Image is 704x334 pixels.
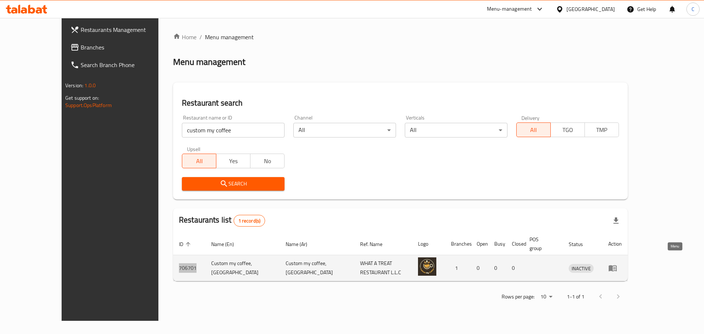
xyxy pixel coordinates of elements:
[550,122,585,137] button: TGO
[182,154,216,168] button: All
[412,233,445,255] th: Logo
[502,292,535,301] p: Rows per page:
[584,122,619,137] button: TMP
[692,5,694,13] span: C
[520,125,548,135] span: All
[488,255,506,281] td: 0
[521,115,540,120] label: Delivery
[471,255,488,281] td: 0
[293,123,396,137] div: All
[538,291,555,302] div: Rows per page:
[179,240,193,249] span: ID
[487,5,532,14] div: Menu-management
[253,156,282,166] span: No
[529,235,554,253] span: POS group
[286,240,317,249] span: Name (Ar)
[179,214,265,227] h2: Restaurants list
[216,154,250,168] button: Yes
[185,156,213,166] span: All
[354,255,412,281] td: WHAT A TREAT RESTAURANT L.L.C
[418,257,436,276] img: Custom my coffee, Business Bay
[280,255,354,281] td: Custom my coffee, [GEOGRAPHIC_DATA]
[84,81,96,90] span: 1.0.0
[250,154,285,168] button: No
[569,264,594,273] span: INACTIVE
[506,255,524,281] td: 0
[65,93,99,103] span: Get support on:
[234,217,265,224] span: 1 record(s)
[516,122,551,137] button: All
[65,81,83,90] span: Version:
[81,60,173,69] span: Search Branch Phone
[205,33,254,41] span: Menu management
[488,233,506,255] th: Busy
[65,100,112,110] a: Support.OpsPlatform
[173,33,197,41] a: Home
[173,33,628,41] nav: breadcrumb
[65,38,179,56] a: Branches
[182,98,619,109] h2: Restaurant search
[65,56,179,74] a: Search Branch Phone
[602,233,628,255] th: Action
[199,33,202,41] li: /
[566,5,615,13] div: [GEOGRAPHIC_DATA]
[471,233,488,255] th: Open
[569,240,593,249] span: Status
[65,21,179,38] a: Restaurants Management
[219,156,247,166] span: Yes
[567,292,584,301] p: 1-1 of 1
[187,146,201,151] label: Upsell
[205,255,280,281] td: Custom my coffee, [GEOGRAPHIC_DATA]
[81,43,173,52] span: Branches
[554,125,582,135] span: TGO
[173,56,245,68] h2: Menu management
[182,123,285,137] input: Search for restaurant name or ID..
[81,25,173,34] span: Restaurants Management
[173,255,205,281] td: 706701
[588,125,616,135] span: TMP
[360,240,392,249] span: Ref. Name
[188,179,279,188] span: Search
[445,233,471,255] th: Branches
[445,255,471,281] td: 1
[173,233,628,281] table: enhanced table
[182,177,285,191] button: Search
[211,240,243,249] span: Name (En)
[607,212,625,230] div: Export file
[506,233,524,255] th: Closed
[405,123,507,137] div: All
